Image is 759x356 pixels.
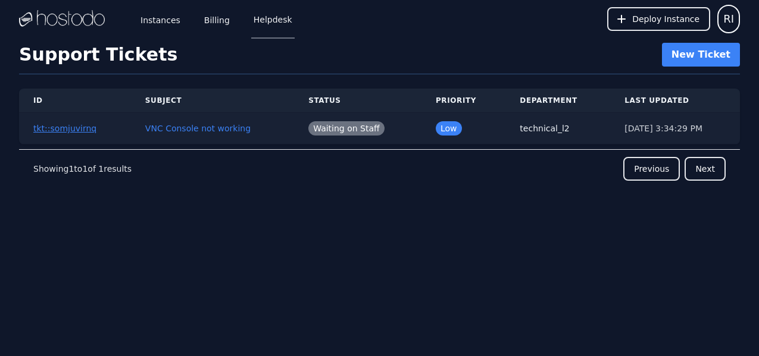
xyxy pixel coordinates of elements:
span: Waiting on Staff [308,121,385,136]
button: Deploy Instance [607,7,710,31]
button: Previous [623,157,680,181]
h1: Support Tickets [19,44,177,65]
span: 1 [98,164,104,174]
span: Low [436,121,462,136]
span: Deploy Instance [632,13,699,25]
button: tkt::somjuvirnq [33,122,96,134]
th: Last Updated [610,89,740,113]
span: 1 [68,164,74,174]
th: ID [19,89,131,113]
div: [DATE] 3:34:29 PM [624,122,726,134]
div: technical_l2 [520,122,596,134]
p: Showing to of results [33,163,132,175]
button: Next [685,157,726,181]
button: New Ticket [662,43,740,67]
span: 1 [82,164,88,174]
th: Subject [131,89,294,113]
span: RI [723,11,734,27]
button: User menu [717,5,740,33]
button: VNC Console not working [145,122,251,134]
th: Status [294,89,421,113]
th: Priority [421,89,505,113]
th: Department [505,89,610,113]
img: Logo [19,10,105,28]
nav: Pagination [19,149,740,188]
